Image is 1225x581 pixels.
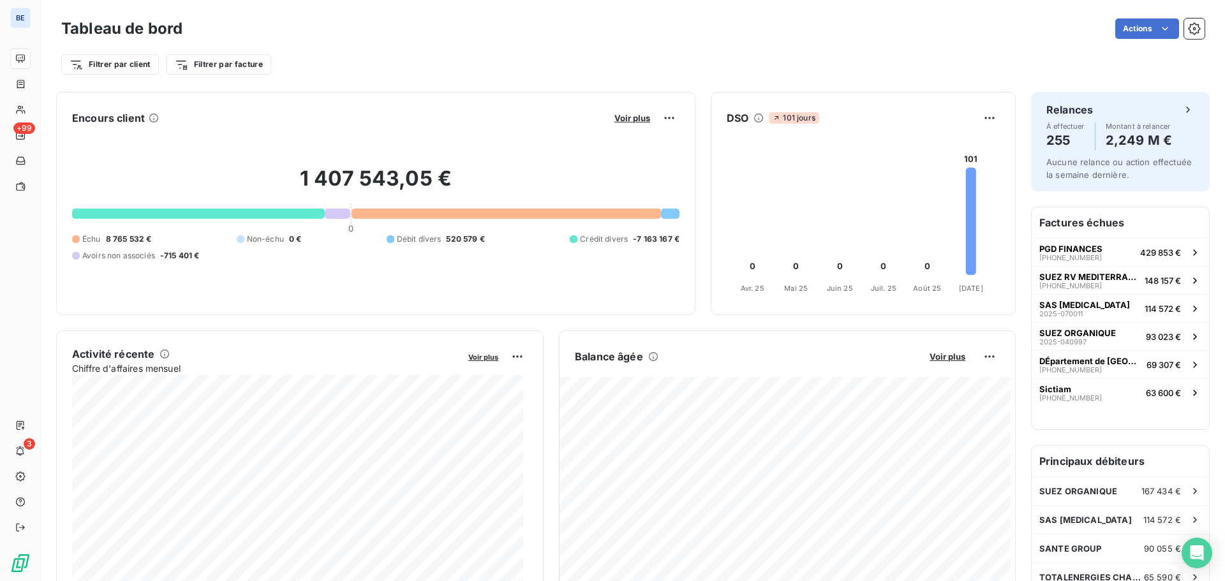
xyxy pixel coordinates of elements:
h6: Factures échues [1032,207,1209,238]
h6: Relances [1046,102,1093,117]
span: 429 853 € [1140,247,1181,258]
span: Crédit divers [580,233,628,245]
span: Sictiam [1039,384,1071,394]
span: 69 307 € [1147,360,1181,370]
span: 90 055 € [1144,543,1181,554]
tspan: Juin 25 [827,284,853,293]
button: SAS [MEDICAL_DATA]2025-070011114 572 € [1032,294,1209,322]
h6: DSO [727,110,748,126]
button: Filtrer par client [61,54,159,75]
button: Sictiam[PHONE_NUMBER]63 600 € [1032,378,1209,406]
span: Non-échu [247,233,284,245]
h6: Principaux débiteurs [1032,446,1209,476]
h6: Encours client [72,110,145,126]
span: [PHONE_NUMBER] [1039,394,1102,402]
span: 114 572 € [1145,304,1181,314]
h4: 2,249 M € [1106,130,1172,151]
button: PGD FINANCES[PHONE_NUMBER]429 853 € [1032,238,1209,266]
span: Voir plus [614,113,650,123]
button: Filtrer par facture [167,54,271,75]
h2: 1 407 543,05 € [72,166,679,204]
span: Débit divers [397,233,442,245]
span: SUEZ ORGANIQUE [1039,328,1116,338]
button: Voir plus [926,351,969,362]
h6: Balance âgée [575,349,643,364]
tspan: Mai 25 [784,284,808,293]
button: SUEZ ORGANIQUE2025-04099793 023 € [1032,322,1209,350]
button: Voir plus [464,351,502,362]
span: 148 157 € [1145,276,1181,286]
img: Logo LeanPay [10,553,31,573]
div: Open Intercom Messenger [1182,538,1212,568]
span: 0 [348,223,353,233]
h3: Tableau de bord [61,17,182,40]
span: Aucune relance ou action effectuée la semaine dernière. [1046,157,1192,180]
span: Avoirs non associés [82,250,155,261]
span: SANTE GROUP [1039,543,1102,554]
span: Échu [82,233,101,245]
button: Voir plus [611,112,654,124]
span: 0 € [289,233,301,245]
span: SUEZ ORGANIQUE [1039,486,1117,496]
h4: 255 [1046,130,1085,151]
span: 114 572 € [1143,515,1181,525]
span: [PHONE_NUMBER] [1039,254,1102,261]
span: À effectuer [1046,122,1085,130]
span: 63 600 € [1146,388,1181,398]
span: -7 163 167 € [633,233,679,245]
span: 2025-040997 [1039,338,1087,346]
span: Montant à relancer [1106,122,1172,130]
span: DÉpartement de [GEOGRAPHIC_DATA] [1039,356,1141,366]
span: [PHONE_NUMBER] [1039,366,1102,374]
tspan: [DATE] [959,284,983,293]
div: BE [10,8,31,28]
span: 93 023 € [1146,332,1181,342]
span: 2025-070011 [1039,310,1083,318]
span: -715 401 € [160,250,200,261]
span: SAS [MEDICAL_DATA] [1039,300,1130,310]
span: +99 [13,122,35,134]
button: SUEZ RV MEDITERRANEE[PHONE_NUMBER]148 157 € [1032,266,1209,294]
tspan: Août 25 [913,284,941,293]
span: [PHONE_NUMBER] [1039,282,1102,290]
span: 101 jours [769,112,819,124]
span: Voir plus [468,353,498,362]
span: 8 765 532 € [106,233,152,245]
span: SUEZ RV MEDITERRANEE [1039,272,1140,282]
h6: Activité récente [72,346,154,362]
span: 520 579 € [446,233,484,245]
button: DÉpartement de [GEOGRAPHIC_DATA][PHONE_NUMBER]69 307 € [1032,350,1209,378]
tspan: Avr. 25 [741,284,764,293]
span: PGD FINANCES [1039,244,1102,254]
span: SAS [MEDICAL_DATA] [1039,515,1132,525]
span: Chiffre d'affaires mensuel [72,362,459,375]
button: Actions [1115,18,1179,39]
span: 167 434 € [1141,486,1181,496]
tspan: Juil. 25 [871,284,896,293]
span: Voir plus [930,351,965,362]
span: 3 [24,438,35,450]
